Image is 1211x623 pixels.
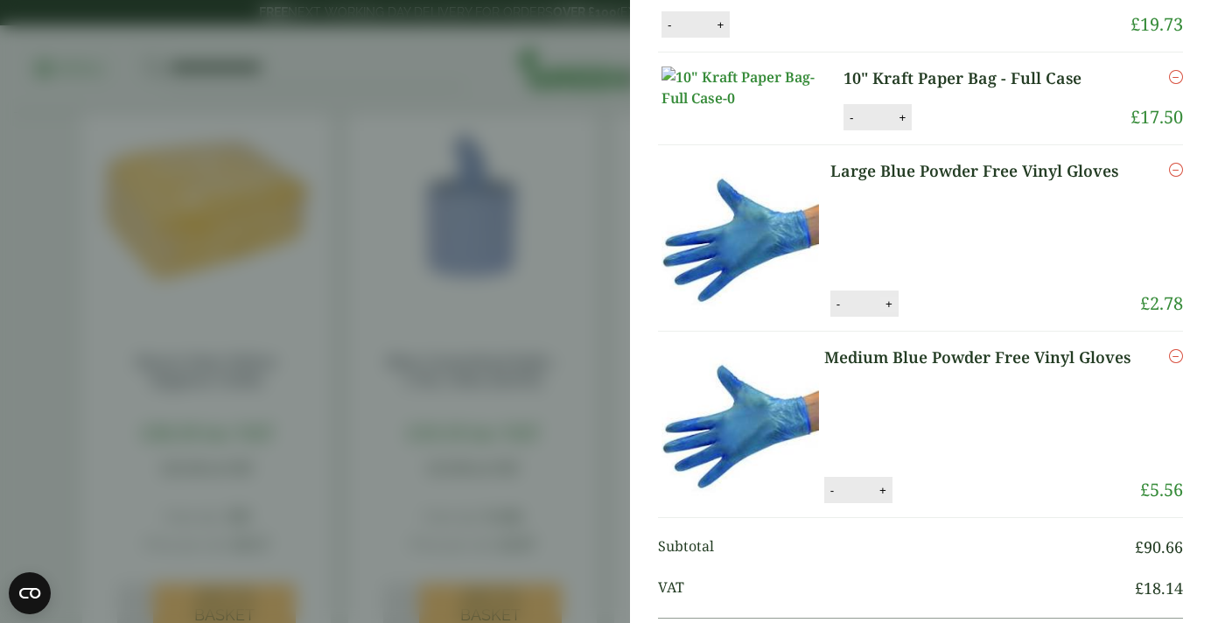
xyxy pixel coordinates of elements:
[658,535,1135,559] span: Subtotal
[843,66,1106,90] a: 10" Kraft Paper Bag - Full Case
[661,66,819,108] img: 10" Kraft Paper Bag-Full Case-0
[1169,66,1183,87] a: Remove this item
[1135,536,1183,557] bdi: 90.66
[1130,12,1140,36] span: £
[1169,346,1183,367] a: Remove this item
[1135,536,1144,557] span: £
[880,297,898,311] button: +
[1135,577,1183,598] bdi: 18.14
[1140,291,1183,315] bdi: 2.78
[830,159,1130,183] a: Large Blue Powder Free Vinyl Gloves
[1130,105,1140,129] span: £
[893,110,911,125] button: +
[874,483,892,498] button: +
[1140,478,1183,501] bdi: 5.56
[1140,291,1150,315] span: £
[1130,12,1183,36] bdi: 19.73
[711,17,729,32] button: +
[1169,159,1183,180] a: Remove this item
[658,577,1135,600] span: VAT
[662,17,676,32] button: -
[9,572,51,614] button: Open CMP widget
[1135,577,1144,598] span: £
[824,346,1136,369] a: Medium Blue Powder Free Vinyl Gloves
[844,110,858,125] button: -
[1130,105,1183,129] bdi: 17.50
[1140,478,1150,501] span: £
[825,483,839,498] button: -
[831,297,845,311] button: -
